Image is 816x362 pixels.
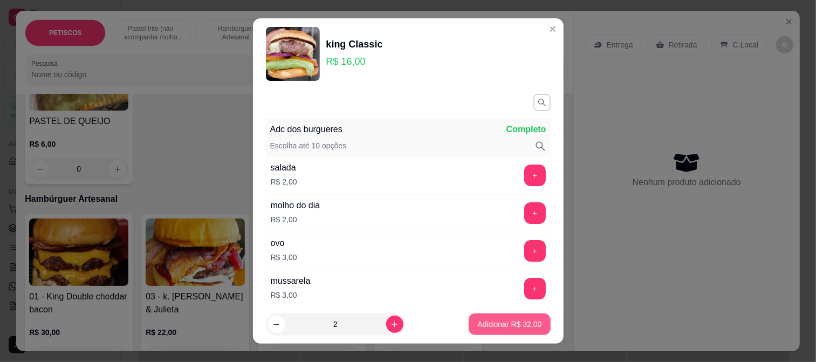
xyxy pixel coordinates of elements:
[506,123,546,136] p: Completo
[524,278,546,299] button: add
[271,290,311,300] p: R$ 3,00
[271,275,311,288] div: mussarela
[266,27,320,81] img: product-image
[271,237,297,250] div: ovo
[270,140,347,152] p: Escolha até 10 opções
[386,316,403,333] button: increase-product-quantity
[469,313,550,335] button: Adicionar R$ 32,00
[270,123,342,136] p: Adc dos burgueres
[524,240,546,262] button: add
[268,316,285,333] button: decrease-product-quantity
[271,176,297,187] p: R$ 2,00
[271,161,297,174] div: salada
[271,214,320,225] p: R$ 2,00
[524,202,546,224] button: add
[326,54,383,69] p: R$ 16,00
[544,21,561,38] button: Close
[271,252,297,263] p: R$ 3,00
[477,319,541,330] p: Adicionar R$ 32,00
[326,37,383,52] div: king Classic
[271,199,320,212] div: molho do dia
[524,165,546,186] button: add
